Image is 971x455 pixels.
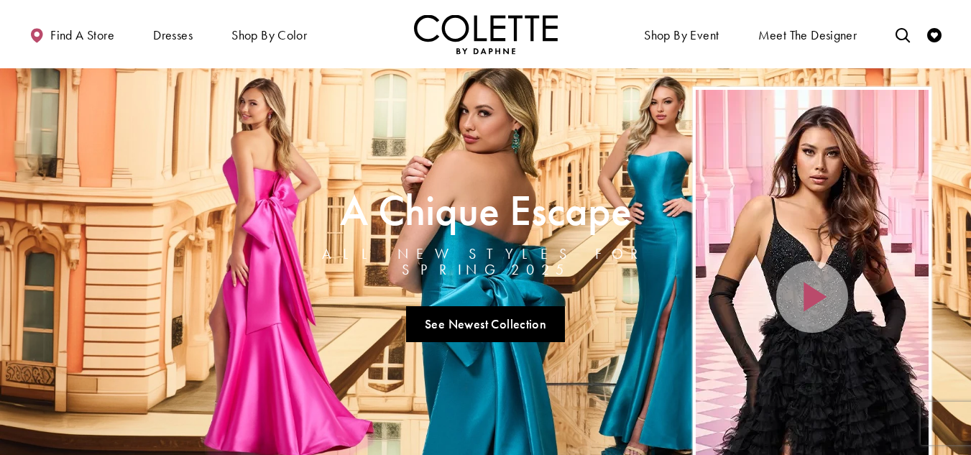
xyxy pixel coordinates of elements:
img: Colette by Daphne [414,14,558,54]
a: Meet the designer [755,14,861,54]
a: Toggle search [892,14,914,54]
span: Shop by color [228,14,310,54]
a: Visit Home Page [414,14,558,54]
a: See Newest Collection A Chique Escape All New Styles For Spring 2025 [406,306,566,342]
a: Find a store [26,14,118,54]
a: Check Wishlist [924,14,945,54]
span: Shop By Event [640,14,722,54]
span: Shop By Event [644,28,719,42]
span: Find a store [50,28,114,42]
ul: Slider Links [278,300,693,348]
span: Meet the designer [758,28,857,42]
span: Dresses [153,28,193,42]
span: Shop by color [231,28,307,42]
span: Dresses [149,14,196,54]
